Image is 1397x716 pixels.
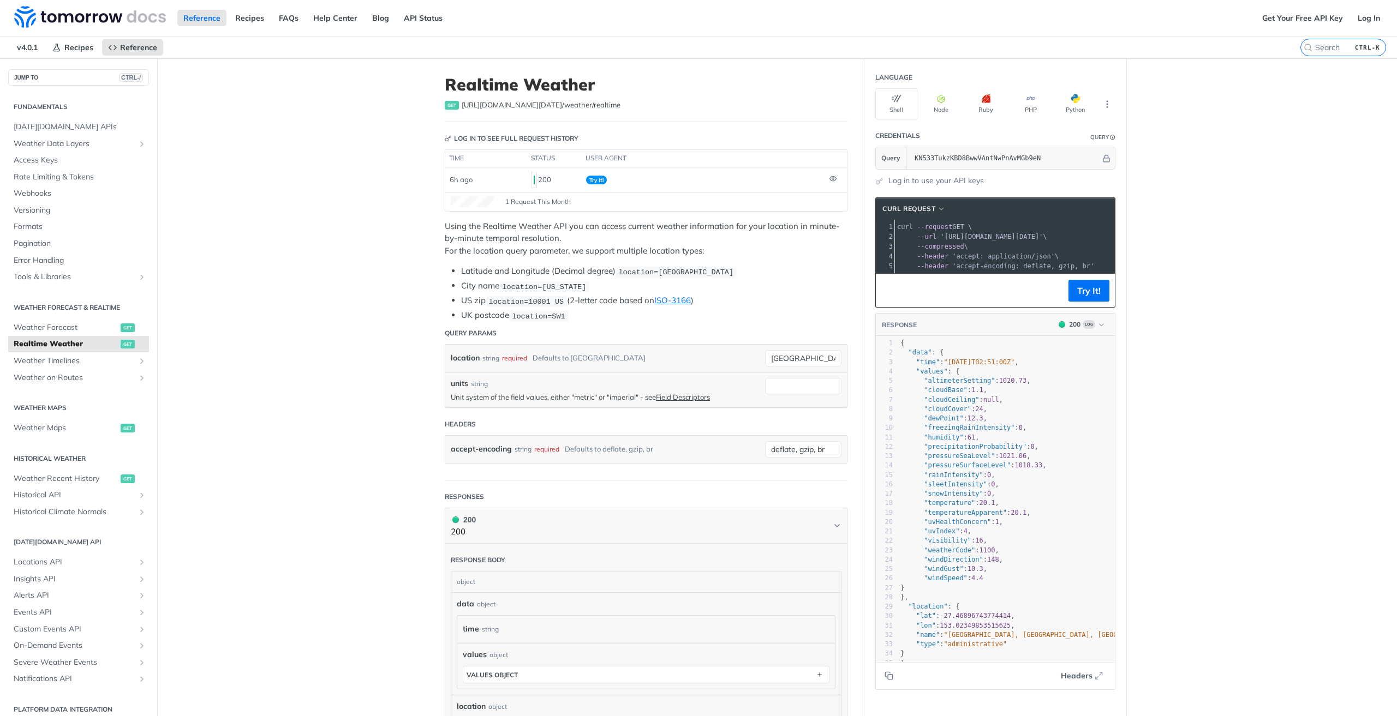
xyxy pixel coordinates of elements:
[8,370,149,386] a: Weather on RoutesShow subpages for Weather on Routes
[908,348,932,356] span: "data"
[138,658,146,667] button: Show subpages for Severe Weather Events
[488,297,564,305] span: location=10001 US
[875,73,912,82] div: Language
[1256,10,1349,26] a: Get Your Free API Key
[138,374,146,382] button: Show subpages for Weather on Routes
[8,454,149,464] h2: Historical Weather
[900,348,944,356] span: : {
[121,474,135,483] span: get
[445,75,847,94] h1: Realtime Weather
[1110,135,1115,140] i: Information
[900,593,909,601] span: },
[121,323,135,332] span: get
[8,269,149,285] a: Tools & LibrariesShow subpages for Tools & Libraries
[876,232,894,242] div: 2
[900,434,980,441] span: : ,
[876,358,893,367] div: 3
[897,233,1047,240] span: \
[8,571,149,587] a: Insights APIShow subpages for Insights API
[940,233,1043,240] span: '[URL][DOMAIN_NAME][DATE]'
[1061,670,1092,682] span: Headers
[618,268,733,276] span: location=[GEOGRAPHIC_DATA]
[8,152,149,169] a: Access Keys
[586,176,607,184] span: Try It!
[451,350,480,366] label: location
[14,155,146,166] span: Access Keys
[8,119,149,135] a: [DATE][DOMAIN_NAME] APIs
[366,10,395,26] a: Blog
[952,262,1094,270] span: 'accept-encoding: deflate, gzip, br'
[445,101,459,110] span: get
[14,139,135,149] span: Weather Data Layers
[1083,320,1095,329] span: Log
[177,10,226,26] a: Reference
[833,521,841,530] svg: Chevron
[120,43,157,52] span: Reference
[14,172,146,183] span: Rate Limiting & Tokens
[900,424,1026,431] span: : ,
[138,591,146,600] button: Show subpages for Alerts API
[8,219,149,235] a: Formats
[138,273,146,281] button: Show subpages for Tools & Libraries
[8,504,149,520] a: Historical Climate NormalsShow subpages for Historical Climate Normals
[14,6,166,28] img: Tomorrow.io Weather API Docs
[1099,96,1115,112] button: More Languages
[882,204,935,214] span: cURL Request
[876,564,893,574] div: 25
[900,490,995,497] span: : ,
[512,312,565,320] span: location=SW1
[876,147,906,169] button: Query
[987,490,991,497] span: 0
[968,565,983,573] span: 10.3
[924,386,967,394] span: "cloudBase"
[121,340,135,348] span: get
[8,537,149,547] h2: [DATE][DOMAIN_NAME] API
[964,527,968,535] span: 4
[14,490,135,501] span: Historical API
[14,557,135,568] span: Locations API
[900,565,987,573] span: : ,
[1011,509,1026,516] span: 20.1
[897,223,913,231] span: curl
[876,367,893,376] div: 4
[876,583,893,593] div: 27
[916,368,948,375] span: "values"
[14,356,135,366] span: Weather Timelines
[1304,43,1312,52] svg: Search
[445,328,497,338] div: Query Params
[8,202,149,219] a: Versioning
[451,196,494,207] canvas: Line Graph
[924,527,959,535] span: "uvIndex"
[1068,280,1109,302] button: Try It!
[14,507,135,518] span: Historical Climate Normals
[897,252,1059,260] span: \
[138,357,146,365] button: Show subpages for Weather Timelines
[916,358,940,366] span: "time"
[876,498,893,508] div: 18
[8,102,149,112] h2: Fundamentals
[14,657,135,668] span: Severe Weather Events
[876,518,893,527] div: 20
[876,602,893,611] div: 29
[900,574,983,582] span: :
[900,518,1003,526] span: : ,
[924,443,1026,450] span: "precipitationProbability"
[8,654,149,671] a: Severe Weather EventsShow subpages for Severe Weather Events
[654,295,691,305] a: ISO-3166
[8,320,149,336] a: Weather Forecastget
[8,252,149,269] a: Error Handling
[471,379,488,389] div: string
[968,414,983,422] span: 12.3
[876,414,893,423] div: 9
[980,546,995,554] span: 1100
[451,378,468,389] label: units
[8,554,149,570] a: Locations APIShow subpages for Locations API
[8,336,149,352] a: Realtime Weatherget
[924,490,983,497] span: "snowIntensity"
[461,309,847,322] li: UK postcode
[917,262,948,270] span: --header
[900,377,1031,384] span: : ,
[138,641,146,650] button: Show subpages for On-Demand Events
[1059,321,1065,328] span: 200
[881,153,900,163] span: Query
